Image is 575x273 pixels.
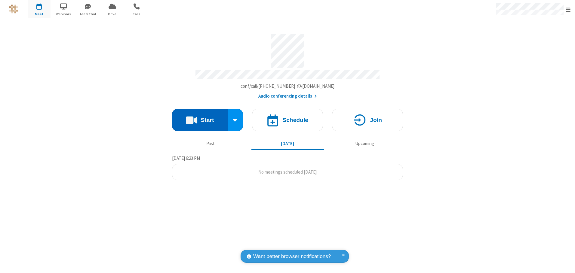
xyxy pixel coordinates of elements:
img: QA Selenium DO NOT DELETE OR CHANGE [9,5,18,14]
h4: Join [370,117,382,123]
span: Calls [125,11,148,17]
div: Start conference options [228,109,243,131]
span: Team Chat [77,11,99,17]
button: Upcoming [328,138,401,149]
span: No meetings scheduled [DATE] [258,169,317,175]
span: Webinars [52,11,75,17]
span: Copy my meeting room link [241,83,335,89]
span: Want better browser notifications? [253,253,331,260]
button: Past [174,138,247,149]
section: Account details [172,30,403,100]
button: Copy my meeting room linkCopy my meeting room link [241,83,335,90]
section: Today's Meetings [172,155,403,180]
button: Start [172,109,228,131]
button: Audio conferencing details [258,93,317,100]
h4: Start [201,117,214,123]
button: [DATE] [251,138,324,149]
h4: Schedule [282,117,308,123]
button: Join [332,109,403,131]
button: Schedule [252,109,323,131]
span: [DATE] 6:23 PM [172,155,200,161]
span: Drive [101,11,124,17]
span: Meet [28,11,51,17]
